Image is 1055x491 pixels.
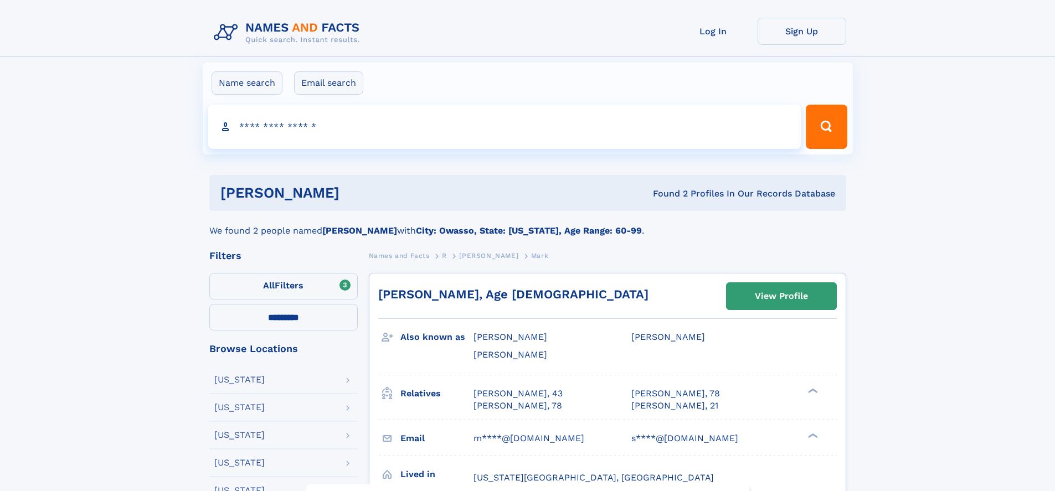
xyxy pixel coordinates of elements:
a: View Profile [727,283,836,309]
span: [PERSON_NAME] [459,252,518,260]
div: [US_STATE] [214,375,265,384]
div: [US_STATE] [214,458,265,467]
div: Browse Locations [209,344,358,354]
b: [PERSON_NAME] [322,225,397,236]
input: search input [208,105,801,149]
img: Logo Names and Facts [209,18,369,48]
div: Filters [209,251,358,261]
h3: Lived in [400,465,474,484]
h3: Also known as [400,328,474,347]
span: [PERSON_NAME] [474,332,547,342]
label: Email search [294,71,363,95]
div: We found 2 people named with . [209,211,846,237]
span: [US_STATE][GEOGRAPHIC_DATA], [GEOGRAPHIC_DATA] [474,472,714,483]
a: [PERSON_NAME], 78 [474,400,562,412]
a: [PERSON_NAME] [459,249,518,262]
div: ❯ [805,387,819,394]
h3: Relatives [400,384,474,403]
a: [PERSON_NAME], Age [DEMOGRAPHIC_DATA] [378,287,649,301]
span: [PERSON_NAME] [474,349,547,360]
a: Names and Facts [369,249,430,262]
span: R [442,252,447,260]
span: All [263,280,275,291]
h3: Email [400,429,474,448]
h1: [PERSON_NAME] [220,186,496,200]
div: Found 2 Profiles In Our Records Database [496,188,835,200]
button: Search Button [806,105,847,149]
b: City: Owasso, State: [US_STATE], Age Range: 60-99 [416,225,642,236]
a: [PERSON_NAME], 21 [631,400,718,412]
div: [US_STATE] [214,403,265,412]
a: Log In [669,18,758,45]
div: ❯ [805,432,819,439]
span: [PERSON_NAME] [631,332,705,342]
label: Name search [212,71,282,95]
a: [PERSON_NAME], 78 [631,387,720,400]
a: Sign Up [758,18,846,45]
div: [US_STATE] [214,431,265,440]
div: View Profile [755,283,808,309]
a: [PERSON_NAME], 43 [474,387,563,400]
span: Mark [531,252,548,260]
a: R [442,249,447,262]
label: Filters [209,273,358,299]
